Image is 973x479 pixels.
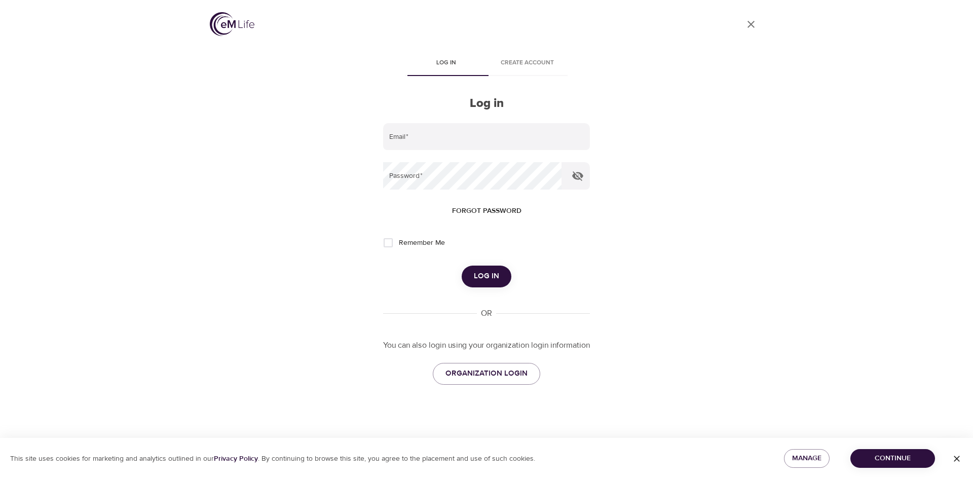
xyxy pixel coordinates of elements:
p: You can also login using your organization login information [383,340,590,351]
a: close [739,12,763,36]
button: Forgot password [448,202,526,220]
h2: Log in [383,96,590,111]
span: Remember Me [399,238,445,248]
div: disabled tabs example [383,52,590,76]
span: Forgot password [452,205,521,217]
a: Privacy Policy [214,454,258,463]
span: Continue [858,452,927,465]
span: ORGANIZATION LOGIN [445,367,528,380]
img: logo [210,12,254,36]
div: OR [477,308,496,319]
button: Manage [784,449,830,468]
span: Log in [474,270,499,283]
a: ORGANIZATION LOGIN [433,363,540,384]
span: Manage [792,452,821,465]
button: Log in [462,266,511,287]
span: Create account [493,58,562,68]
span: Log in [411,58,480,68]
button: Continue [850,449,935,468]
